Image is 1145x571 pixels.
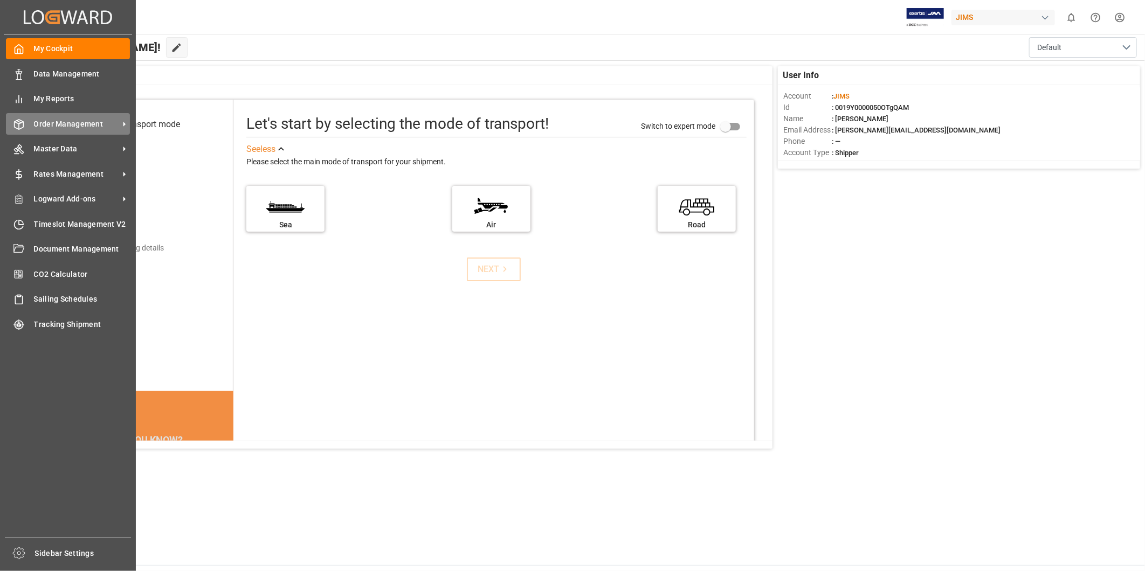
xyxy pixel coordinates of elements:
[783,90,832,102] span: Account
[6,63,130,84] a: Data Management
[34,169,119,180] span: Rates Management
[6,38,130,59] a: My Cockpit
[34,319,130,330] span: Tracking Shipment
[34,43,130,54] span: My Cockpit
[246,113,549,135] div: Let's start by selecting the mode of transport!
[6,239,130,260] a: Document Management
[34,193,119,205] span: Logward Add-ons
[833,92,850,100] span: JIMS
[951,10,1055,25] div: JIMS
[96,118,180,131] div: Select transport mode
[60,429,234,451] div: DID YOU KNOW?
[1084,5,1108,30] button: Help Center
[246,156,746,169] div: Please select the main mode of transport for your shipment.
[34,269,130,280] span: CO2 Calculator
[783,124,832,136] span: Email Address
[478,263,511,276] div: NEXT
[96,242,164,254] div: Add shipping details
[34,294,130,305] span: Sailing Schedules
[6,314,130,335] a: Tracking Shipment
[907,8,944,27] img: Exertis%20JAM%20-%20Email%20Logo.jpg_1722504956.jpg
[34,68,130,80] span: Data Management
[663,219,730,231] div: Road
[6,263,130,284] a: CO2 Calculator
[34,93,130,105] span: My Reports
[783,147,832,158] span: Account Type
[832,149,859,157] span: : Shipper
[832,92,850,100] span: :
[35,548,132,559] span: Sidebar Settings
[34,143,119,155] span: Master Data
[467,257,521,281] button: NEXT
[34,219,130,230] span: Timeslot Management V2
[34,119,119,130] span: Order Management
[951,7,1059,27] button: JIMS
[6,289,130,310] a: Sailing Schedules
[34,243,130,255] span: Document Management
[6,88,130,109] a: My Reports
[252,219,319,231] div: Sea
[1029,37,1137,58] button: open menu
[6,213,130,234] a: Timeslot Management V2
[832,126,1001,134] span: : [PERSON_NAME][EMAIL_ADDRESS][DOMAIN_NAME]
[832,137,840,145] span: : —
[783,69,819,82] span: User Info
[783,136,832,147] span: Phone
[783,102,832,113] span: Id
[783,113,832,124] span: Name
[246,143,275,156] div: See less
[641,122,715,130] span: Switch to expert mode
[832,115,888,123] span: : [PERSON_NAME]
[832,103,909,112] span: : 0019Y0000050OTgQAM
[458,219,525,231] div: Air
[45,37,161,58] span: Hello [PERSON_NAME]!
[1059,5,1084,30] button: show 0 new notifications
[1037,42,1061,53] span: Default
